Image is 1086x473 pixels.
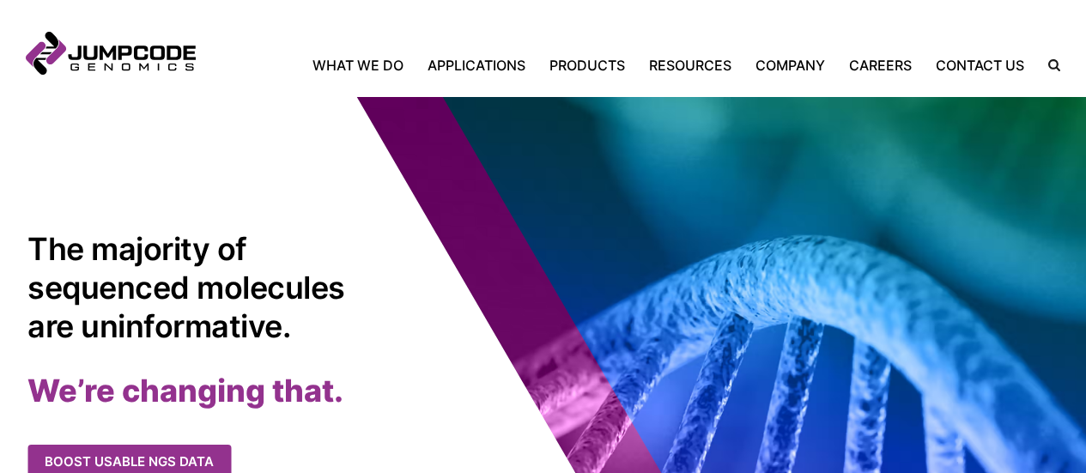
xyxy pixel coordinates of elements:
a: Products [537,55,637,76]
h2: We’re changing that. [27,372,571,410]
a: Careers [837,55,924,76]
a: Resources [637,55,743,76]
a: What We Do [312,55,416,76]
a: Contact Us [924,55,1036,76]
a: Applications [416,55,537,76]
nav: Primary Navigation [196,55,1036,76]
a: Company [743,55,837,76]
h1: The majority of sequenced molecules are uninformative. [27,230,392,346]
label: Search the site. [1036,59,1060,71]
